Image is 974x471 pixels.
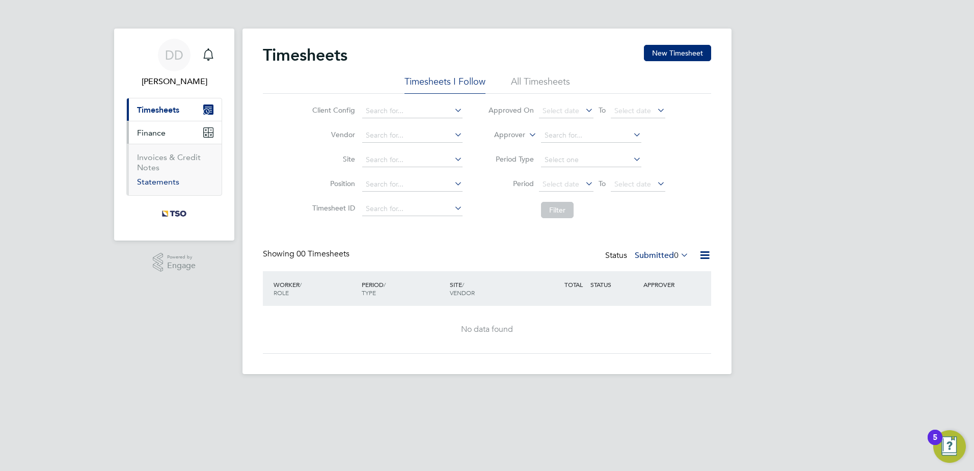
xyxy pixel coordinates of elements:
[300,280,302,289] span: /
[309,130,355,139] label: Vendor
[362,128,463,143] input: Search for...
[296,249,349,259] span: 00 Timesheets
[541,128,641,143] input: Search for...
[543,179,579,189] span: Select date
[165,48,183,62] span: DD
[674,250,679,260] span: 0
[596,177,609,190] span: To
[263,249,351,259] div: Showing
[362,153,463,167] input: Search for...
[137,105,179,115] span: Timesheets
[479,130,525,140] label: Approver
[271,275,359,302] div: WORKER
[156,206,192,222] img: tso-uk-logo-retina.png
[153,253,196,272] a: Powered byEngage
[263,45,347,65] h2: Timesheets
[126,206,222,222] a: Go to home page
[644,45,711,61] button: New Timesheet
[933,430,966,463] button: Open Resource Center, 5 new notifications
[635,250,689,260] label: Submitted
[362,202,463,216] input: Search for...
[137,177,179,187] a: Statements
[564,280,583,289] span: TOTAL
[309,154,355,164] label: Site
[488,179,534,188] label: Period
[127,144,222,195] div: Finance
[450,289,475,297] span: VENDOR
[541,202,574,218] button: Filter
[309,179,355,188] label: Position
[359,275,447,302] div: PERIOD
[404,75,485,94] li: Timesheets I Follow
[127,98,222,121] button: Timesheets
[137,128,166,138] span: Finance
[614,179,651,189] span: Select date
[362,289,376,297] span: TYPE
[126,39,222,88] a: DD[PERSON_NAME]
[137,152,201,172] a: Invoices & Credit Notes
[274,289,289,297] span: ROLE
[127,121,222,144] button: Finance
[541,153,641,167] input: Select one
[309,203,355,213] label: Timesheet ID
[462,280,464,289] span: /
[488,106,534,115] label: Approved On
[126,75,222,88] span: Deslyn Darbeau
[641,275,694,294] div: APPROVER
[362,104,463,118] input: Search for...
[543,106,579,115] span: Select date
[362,177,463,192] input: Search for...
[596,103,609,117] span: To
[114,29,234,241] nav: Main navigation
[605,249,691,263] div: Status
[588,275,641,294] div: STATUS
[933,437,937,451] div: 5
[511,75,570,94] li: All Timesheets
[167,253,196,261] span: Powered by
[447,275,535,302] div: SITE
[488,154,534,164] label: Period Type
[384,280,386,289] span: /
[273,324,701,335] div: No data found
[167,261,196,270] span: Engage
[614,106,651,115] span: Select date
[309,106,355,115] label: Client Config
